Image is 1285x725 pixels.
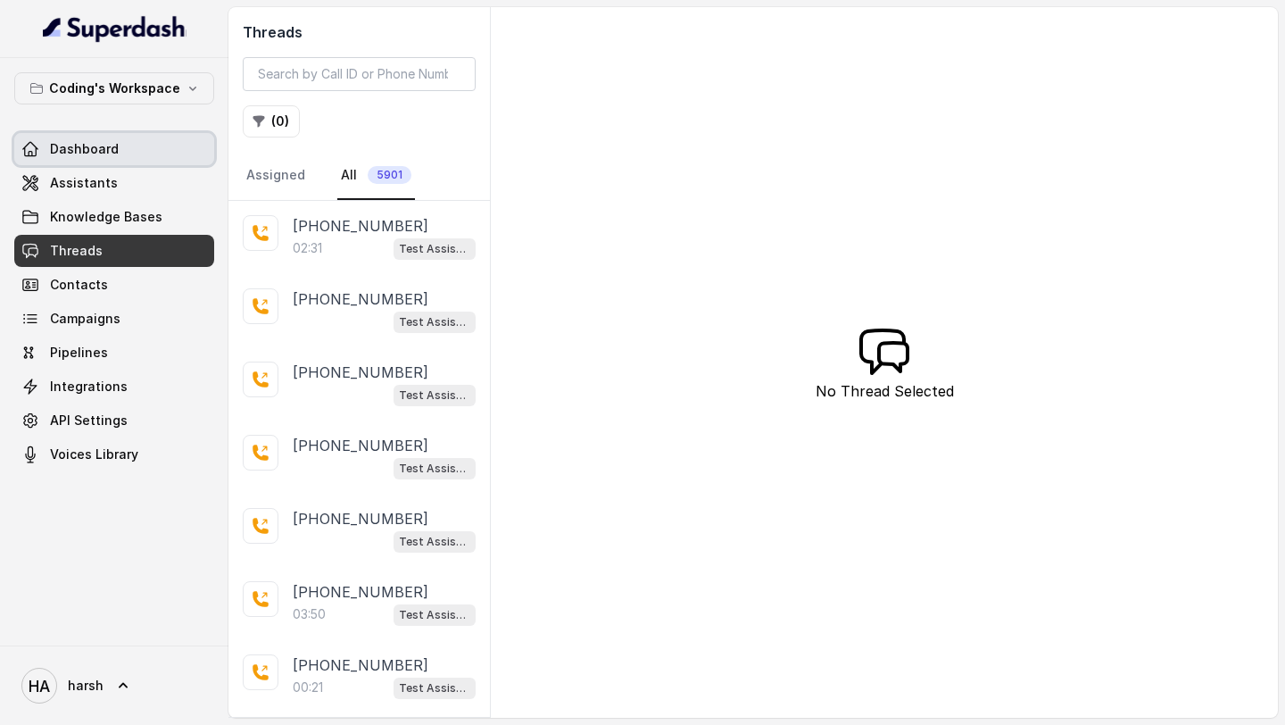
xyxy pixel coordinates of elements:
span: Pipelines [50,344,108,362]
a: All5901 [337,152,415,200]
a: Knowledge Bases [14,201,214,233]
p: 03:50 [293,605,326,623]
p: [PHONE_NUMBER] [293,654,428,676]
span: Dashboard [50,140,119,158]
text: HA [29,677,50,696]
p: No Thread Selected [816,380,954,402]
a: API Settings [14,404,214,437]
a: Assigned [243,152,309,200]
a: Voices Library [14,438,214,471]
p: [PHONE_NUMBER] [293,215,428,237]
p: Test Assistant-3 [399,460,470,478]
a: harsh [14,661,214,711]
p: [PHONE_NUMBER] [293,288,428,310]
span: harsh [68,677,104,695]
span: Threads [50,242,103,260]
span: Campaigns [50,310,120,328]
p: [PHONE_NUMBER] [293,508,428,529]
input: Search by Call ID or Phone Number [243,57,476,91]
a: Pipelines [14,337,214,369]
p: Test Assistant-3 [399,533,470,551]
span: Contacts [50,276,108,294]
a: Threads [14,235,214,267]
p: Test Assistant-3 [399,679,470,697]
span: Voices Library [50,446,138,463]
p: Test Assistant-3 [399,240,470,258]
p: 00:21 [293,679,323,696]
a: Dashboard [14,133,214,165]
span: Integrations [50,378,128,396]
a: Assistants [14,167,214,199]
p: 02:31 [293,239,322,257]
nav: Tabs [243,152,476,200]
button: (0) [243,105,300,137]
p: [PHONE_NUMBER] [293,435,428,456]
span: API Settings [50,412,128,429]
a: Contacts [14,269,214,301]
p: Test Assistant-3 [399,313,470,331]
button: Coding's Workspace [14,72,214,104]
p: [PHONE_NUMBER] [293,581,428,603]
a: Integrations [14,371,214,403]
p: [PHONE_NUMBER] [293,362,428,383]
span: Assistants [50,174,118,192]
p: Test Assistant-3 [399,606,470,624]
p: Coding's Workspace [49,78,180,99]
span: 5901 [368,166,411,184]
h2: Threads [243,21,476,43]
a: Campaigns [14,303,214,335]
img: light.svg [43,14,187,43]
span: Knowledge Bases [50,208,162,226]
p: Test Assistant-3 [399,387,470,404]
